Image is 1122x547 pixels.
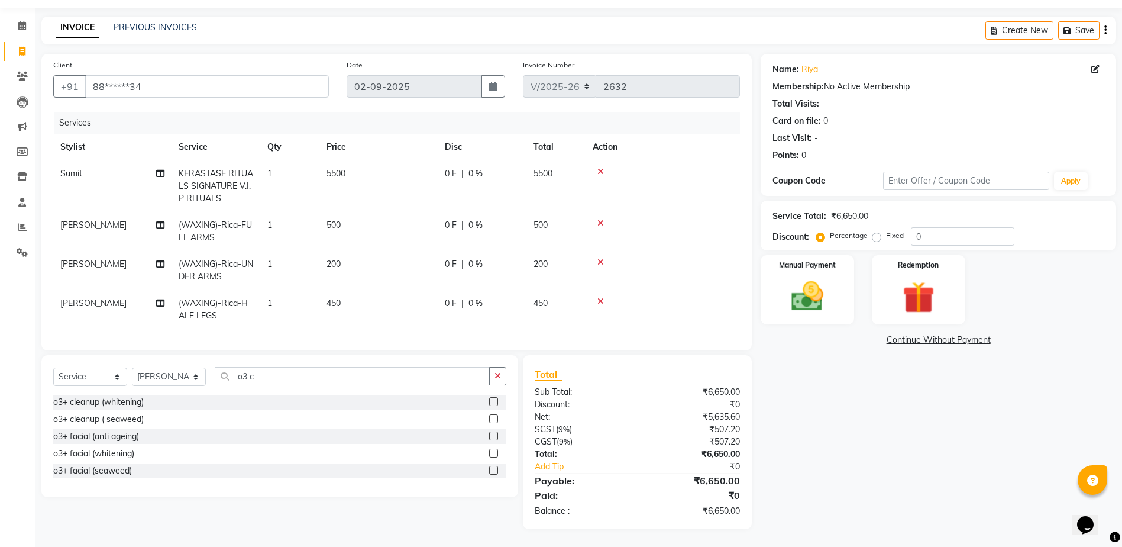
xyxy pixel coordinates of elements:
button: Apply [1054,172,1088,190]
div: ( ) [526,423,638,436]
button: Save [1058,21,1100,40]
th: Price [319,134,438,160]
span: [PERSON_NAME] [60,259,127,269]
span: | [461,258,464,271]
div: Membership: [772,81,824,93]
div: Total: [526,448,638,461]
div: Last Visit: [772,132,812,144]
div: o3+ cleanup ( seaweed) [53,413,144,426]
span: CGST [535,436,557,447]
div: ₹0 [656,461,749,473]
span: (WAXING)-Rica-UNDER ARMS [179,259,253,282]
img: _cash.svg [781,278,833,315]
span: Sumit [60,168,82,179]
div: No Active Membership [772,81,1104,93]
th: Qty [260,134,319,160]
span: (WAXING)-Rica-FULL ARMS [179,220,252,243]
label: Invoice Number [523,60,574,70]
span: 1 [267,298,272,308]
div: Name: [772,63,799,76]
div: Card on file: [772,115,821,127]
span: [PERSON_NAME] [60,220,127,230]
span: 450 [326,298,341,308]
label: Date [347,60,363,70]
div: ₹6,650.00 [638,448,749,461]
span: 500 [533,220,548,230]
span: SGST [535,424,556,435]
th: Action [586,134,740,160]
input: Search or Scan [215,367,490,385]
div: ₹6,650.00 [638,474,749,488]
th: Total [526,134,586,160]
span: 200 [326,259,341,269]
div: 0 [801,149,806,162]
div: ₹0 [638,398,749,411]
button: Create New [985,21,1053,40]
span: 0 F [445,258,457,271]
span: 9% [559,437,570,446]
div: o3+ facial (whitening) [53,448,134,460]
span: 9% [558,424,570,434]
th: Disc [438,134,526,160]
a: Riya [801,63,818,76]
a: Continue Without Payment [763,334,1114,346]
div: Coupon Code [772,175,883,187]
div: ₹6,650.00 [638,505,749,517]
div: ₹0 [638,488,749,503]
div: ₹6,650.00 [831,210,868,223]
label: Fixed [886,230,904,241]
input: Search by Name/Mobile/Email/Code [85,75,329,98]
a: Add Tip [526,461,656,473]
iframe: chat widget [1072,500,1110,535]
span: 5500 [326,168,345,179]
div: o3+ cleanup (whitening) [53,396,144,408]
div: 0 [823,115,828,127]
div: Sub Total: [526,386,638,398]
span: 1 [267,259,272,269]
div: ₹5,635.60 [638,411,749,423]
img: _gift.svg [893,278,945,317]
div: Balance : [526,505,638,517]
div: o3+ facial (seaweed) [53,465,132,477]
span: [PERSON_NAME] [60,298,127,308]
span: Total [535,368,562,381]
span: 0 F [445,219,457,231]
span: KERASTASE RITUALS SIGNATURE V.I.P RITUALS [179,168,253,204]
th: Service [172,134,260,160]
label: Client [53,60,72,70]
div: Total Visits: [772,98,819,110]
span: 1 [267,168,272,179]
div: o3+ facial (anti ageing) [53,430,139,443]
div: Discount: [526,398,638,411]
span: 500 [326,220,341,230]
span: 0 F [445,168,457,180]
span: 0 % [468,258,483,271]
div: ( ) [526,436,638,448]
button: +91 [53,75,86,98]
label: Redemption [898,260,939,271]
span: | [461,297,464,310]
label: Manual Payment [779,260,836,271]
span: (WAXING)-Rica-HALF LEGS [179,298,248,321]
span: 0 F [445,297,457,310]
label: Percentage [830,230,868,241]
span: 0 % [468,297,483,310]
span: 0 % [468,219,483,231]
span: 1 [267,220,272,230]
span: | [461,219,464,231]
span: 200 [533,259,548,269]
div: ₹6,650.00 [638,386,749,398]
div: Service Total: [772,210,826,223]
span: 0 % [468,168,483,180]
span: 5500 [533,168,552,179]
input: Enter Offer / Coupon Code [883,172,1049,190]
div: Points: [772,149,799,162]
div: ₹507.20 [638,436,749,448]
div: Paid: [526,488,638,503]
a: PREVIOUS INVOICES [114,22,197,33]
div: Net: [526,411,638,423]
div: Discount: [772,231,809,243]
a: INVOICE [56,17,99,38]
div: - [814,132,818,144]
span: 450 [533,298,548,308]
